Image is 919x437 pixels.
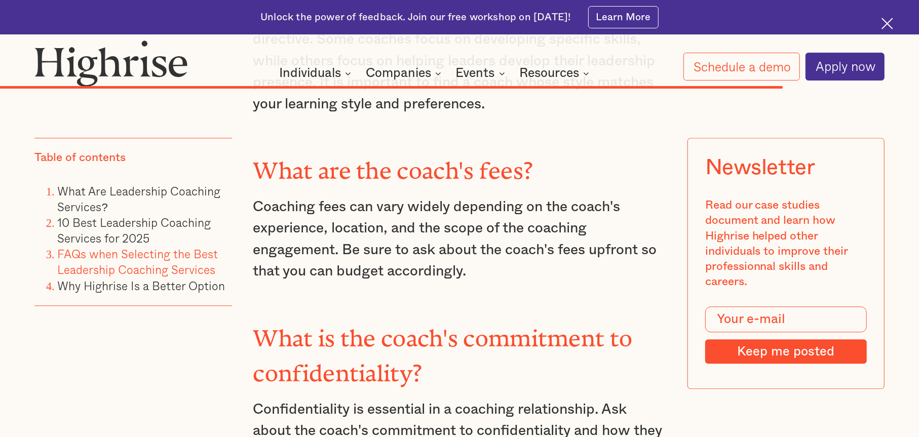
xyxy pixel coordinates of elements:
div: Unlock the power of feedback. Join our free workshop on [DATE]! [260,11,571,24]
form: Modal Form [705,306,867,364]
a: 10 Best Leadership Coaching Services for 2025 [57,214,211,247]
div: Companies [366,67,444,80]
a: FAQs when Selecting the Best Leadership Coaching Services [57,245,218,279]
img: Cross icon [882,18,893,29]
strong: What are the coach's fees? [253,157,533,172]
a: What Are Leadership Coaching Services? [57,182,220,216]
div: Table of contents [34,150,126,165]
strong: What is the coach's commitment to confidentiality? [253,325,633,375]
div: Individuals [279,67,354,80]
div: Read our case studies document and learn how Highrise helped other individuals to improve their p... [705,197,867,289]
div: Companies [366,67,431,80]
p: Coaching fees can vary widely depending on the coach's experience, location, and the scope of the... [253,196,666,283]
div: Newsletter [705,155,815,180]
div: Resources [519,67,579,80]
a: Why Highrise Is a Better Option [57,277,225,295]
img: Highrise logo [34,40,188,87]
input: Keep me posted [705,339,867,364]
div: Individuals [279,67,341,80]
a: Learn More [588,6,659,28]
input: Your e-mail [705,306,867,332]
div: Events [456,67,495,80]
a: Schedule a demo [683,53,800,81]
div: Resources [519,67,592,80]
div: Events [456,67,508,80]
a: Apply now [806,53,885,81]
